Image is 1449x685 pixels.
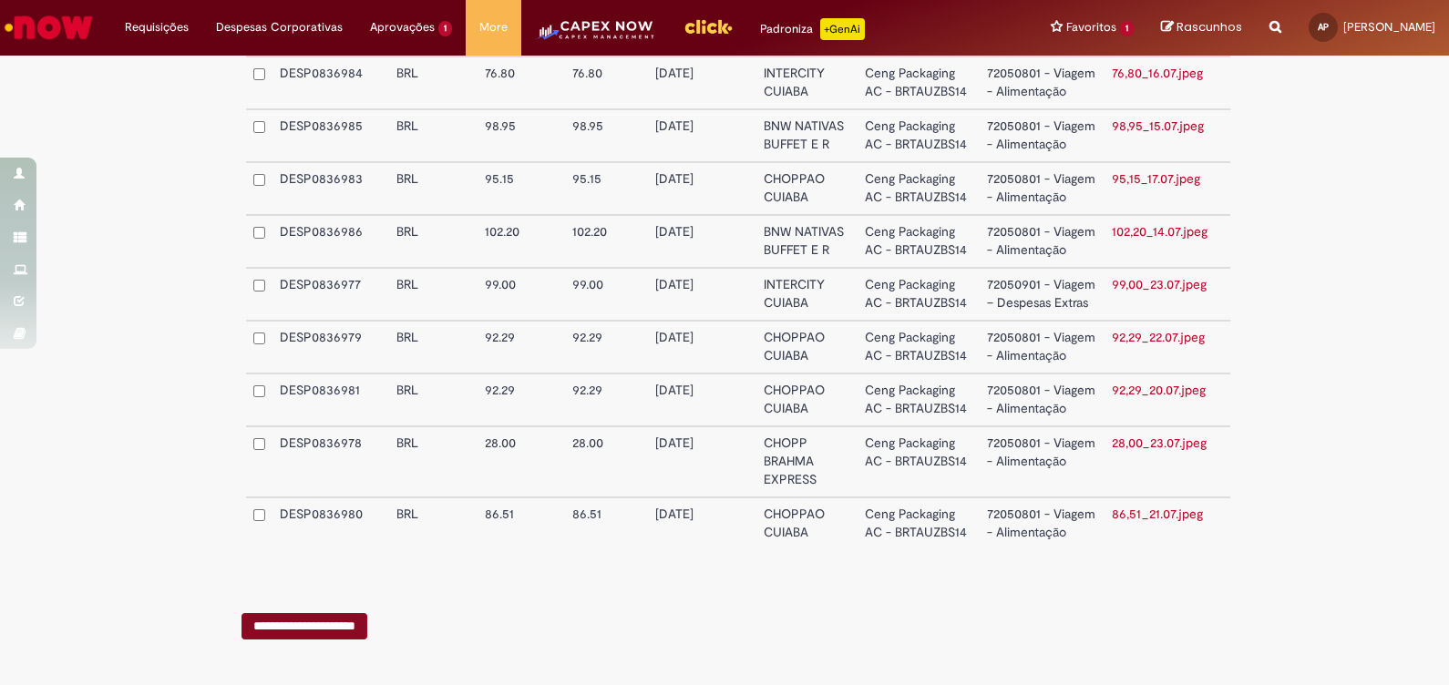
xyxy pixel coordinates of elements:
img: CapexLogo5.png [535,18,656,55]
td: 92.29 [565,373,648,426]
td: 95.15 [565,162,648,215]
td: Ceng Packaging AC - BRTAUZBS14 [858,215,979,268]
span: AP [1318,21,1329,33]
td: Ceng Packaging AC - BRTAUZBS14 [858,426,979,497]
td: 28.00 [478,426,566,497]
a: 98,95_15.07.jpeg [1112,118,1204,134]
td: 72050801 - Viagem - Alimentação [980,56,1105,109]
p: +GenAi [820,18,865,40]
span: Favoritos [1066,18,1116,36]
td: [DATE] [648,162,756,215]
td: CHOPPAO CUIABA [756,162,858,215]
td: 99.00 [478,268,566,321]
td: Ceng Packaging AC - BRTAUZBS14 [858,321,979,373]
td: CHOPPAO CUIABA [756,321,858,373]
td: Ceng Packaging AC - BRTAUZBS14 [858,162,979,215]
a: 28,00_23.07.jpeg [1112,435,1207,451]
td: 72050801 - Viagem - Alimentação [980,497,1105,549]
img: ServiceNow [2,9,96,46]
div: Padroniza [760,18,865,40]
td: 72050801 - Viagem - Alimentação [980,321,1105,373]
td: BRL [389,109,478,162]
span: [PERSON_NAME] [1343,19,1435,35]
td: INTERCITY CUIABA [756,56,858,109]
td: CHOPPAO CUIABA [756,373,858,426]
td: DESP0836981 [272,373,389,426]
td: Ceng Packaging AC - BRTAUZBS14 [858,268,979,321]
td: 76.80 [565,56,648,109]
td: 95.15 [478,162,566,215]
span: Rascunhos [1177,18,1242,36]
td: DESP0836977 [272,268,389,321]
td: 72050801 - Viagem - Alimentação [980,215,1105,268]
td: BRL [389,268,478,321]
a: 92,29_20.07.jpeg [1112,382,1206,398]
td: [DATE] [648,268,756,321]
td: 72050801 - Viagem - Alimentação [980,426,1105,497]
td: Ceng Packaging AC - BRTAUZBS14 [858,109,979,162]
td: 28,00_23.07.jpeg [1105,426,1230,497]
td: BRL [389,373,478,426]
td: DESP0836984 [272,56,389,109]
td: Ceng Packaging AC - BRTAUZBS14 [858,497,979,549]
td: BRL [389,162,478,215]
td: DESP0836979 [272,321,389,373]
span: 1 [1120,21,1134,36]
td: [DATE] [648,321,756,373]
td: DESP0836978 [272,426,389,497]
td: 72050801 - Viagem - Alimentação [980,373,1105,426]
td: DESP0836980 [272,497,389,549]
td: 92,29_20.07.jpeg [1105,373,1230,426]
td: 99.00 [565,268,648,321]
td: DESP0836986 [272,215,389,268]
a: 86,51_21.07.jpeg [1112,506,1203,522]
td: 72050901 - Viagem – Despesas Extras [980,268,1105,321]
span: Requisições [125,18,189,36]
td: DESP0836983 [272,162,389,215]
td: 86.51 [565,497,648,549]
td: 98.95 [478,109,566,162]
td: 76.80 [478,56,566,109]
td: CHOPP BRAHMA EXPRESS [756,426,858,497]
td: 99,00_23.07.jpeg [1105,268,1230,321]
td: 72050801 - Viagem - Alimentação [980,162,1105,215]
td: 98,95_15.07.jpeg [1105,109,1230,162]
td: [DATE] [648,56,756,109]
td: BNW NATIVAS BUFFET E R [756,215,858,268]
td: 102.20 [478,215,566,268]
td: 95,15_17.07.jpeg [1105,162,1230,215]
td: 28.00 [565,426,648,497]
td: 102.20 [565,215,648,268]
td: [DATE] [648,497,756,549]
img: click_logo_yellow_360x200.png [683,13,733,40]
span: Aprovações [370,18,435,36]
td: 92.29 [478,373,566,426]
td: 92,29_22.07.jpeg [1105,321,1230,373]
td: Ceng Packaging AC - BRTAUZBS14 [858,373,979,426]
a: 99,00_23.07.jpeg [1112,276,1207,292]
td: [DATE] [648,373,756,426]
a: 92,29_22.07.jpeg [1112,329,1205,345]
td: INTERCITY CUIABA [756,268,858,321]
td: 76,80_16.07.jpeg [1105,56,1230,109]
td: BNW NATIVAS BUFFET E R [756,109,858,162]
a: 76,80_16.07.jpeg [1112,65,1203,81]
td: [DATE] [648,426,756,497]
span: Despesas Corporativas [216,18,343,36]
td: BRL [389,56,478,109]
td: BRL [389,426,478,497]
span: 1 [438,21,452,36]
td: Ceng Packaging AC - BRTAUZBS14 [858,56,979,109]
td: DESP0836985 [272,109,389,162]
a: Rascunhos [1161,19,1242,36]
td: 92.29 [565,321,648,373]
td: BRL [389,497,478,549]
a: 95,15_17.07.jpeg [1112,170,1200,187]
td: BRL [389,321,478,373]
td: 92.29 [478,321,566,373]
td: [DATE] [648,109,756,162]
td: 98.95 [565,109,648,162]
td: 86.51 [478,497,566,549]
td: 86,51_21.07.jpeg [1105,497,1230,549]
span: More [479,18,508,36]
